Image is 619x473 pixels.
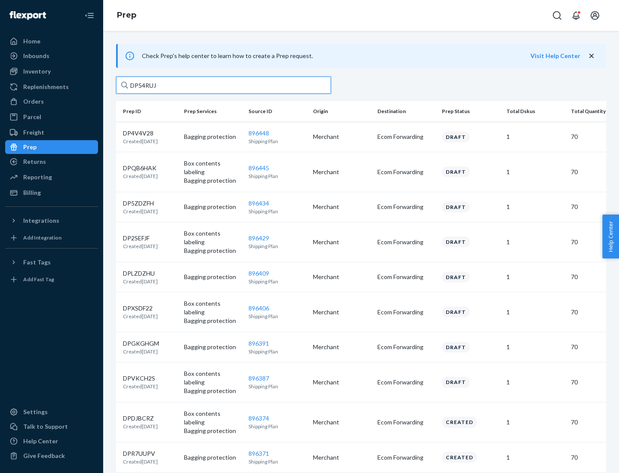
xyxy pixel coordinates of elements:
[23,408,48,416] div: Settings
[123,278,158,285] p: Created [DATE]
[23,37,40,46] div: Home
[123,129,158,138] p: DP4V4V28
[248,208,306,215] p: Shipping Plan
[503,101,567,122] th: Total Dskus
[442,166,470,177] div: Draft
[184,427,242,435] p: Bagging protection
[5,420,98,433] a: Talk to Support
[442,307,470,317] div: Draft
[248,458,306,465] p: Shipping Plan
[549,7,566,24] button: Open Search Box
[23,422,68,431] div: Talk to Support
[5,140,98,154] a: Prep
[248,234,269,242] a: 896429
[123,313,158,320] p: Created [DATE]
[506,378,564,387] p: 1
[123,383,158,390] p: Created [DATE]
[5,449,98,463] button: Give Feedback
[377,168,435,176] p: Ecom Forwarding
[442,272,470,283] div: Draft
[248,423,306,430] p: Shipping Plan
[442,452,477,463] div: Created
[5,110,98,124] a: Parcel
[442,236,470,247] div: Draft
[23,437,58,445] div: Help Center
[248,415,269,422] a: 896374
[123,414,158,423] p: DPDJBCRZ
[248,278,306,285] p: Shipping Plan
[567,7,585,24] button: Open notifications
[248,383,306,390] p: Shipping Plan
[313,343,371,351] p: Merchant
[23,157,46,166] div: Returns
[313,238,371,246] p: Merchant
[184,409,242,427] p: Box contents labeling
[23,173,52,181] div: Reporting
[23,234,61,241] div: Add Integration
[377,132,435,141] p: Ecom Forwarding
[5,155,98,169] a: Returns
[313,203,371,211] p: Merchant
[5,214,98,227] button: Integrations
[248,340,269,347] a: 896391
[23,216,59,225] div: Integrations
[123,234,158,243] p: DP2SEFJF
[184,453,242,462] p: Bagging protection
[184,316,242,325] p: Bagging protection
[506,343,564,351] p: 1
[23,97,44,106] div: Orders
[5,255,98,269] button: Fast Tags
[313,453,371,462] p: Merchant
[142,52,313,59] span: Check Prep's help center to learn how to create a Prep request.
[5,34,98,48] a: Home
[248,313,306,320] p: Shipping Plan
[81,7,98,24] button: Close Navigation
[184,229,242,246] p: Box contents labeling
[117,10,136,20] a: Prep
[23,113,41,121] div: Parcel
[506,238,564,246] p: 1
[5,231,98,245] a: Add Integration
[123,164,158,172] p: DPQB6HAK
[377,378,435,387] p: Ecom Forwarding
[506,203,564,211] p: 1
[248,304,269,312] a: 896406
[438,101,503,122] th: Prep Status
[9,11,46,20] img: Flexport logo
[5,64,98,78] a: Inventory
[184,369,242,387] p: Box contents labeling
[377,343,435,351] p: Ecom Forwarding
[506,308,564,316] p: 1
[123,423,158,430] p: Created [DATE]
[23,258,51,267] div: Fast Tags
[506,273,564,281] p: 1
[123,138,158,145] p: Created [DATE]
[442,132,470,142] div: Draft
[5,434,98,448] a: Help Center
[110,3,143,28] ol: breadcrumbs
[248,200,269,207] a: 896434
[506,132,564,141] p: 1
[442,202,470,212] div: Draft
[23,188,41,197] div: Billing
[313,378,371,387] p: Merchant
[248,243,306,250] p: Shipping Plan
[442,377,470,387] div: Draft
[245,101,309,122] th: Source ID
[506,168,564,176] p: 1
[23,128,44,137] div: Freight
[184,299,242,316] p: Box contents labeling
[184,132,242,141] p: Bagging protection
[116,77,331,94] input: Search prep jobs
[377,453,435,462] p: Ecom Forwarding
[313,273,371,281] p: Merchant
[123,243,158,250] p: Created [DATE]
[313,132,371,141] p: Merchant
[248,138,306,145] p: Shipping Plan
[184,387,242,395] p: Bagging protection
[530,52,580,60] button: Visit Help Center
[377,203,435,211] p: Ecom Forwarding
[184,159,242,176] p: Box contents labeling
[5,170,98,184] a: Reporting
[123,304,158,313] p: DPXSDF22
